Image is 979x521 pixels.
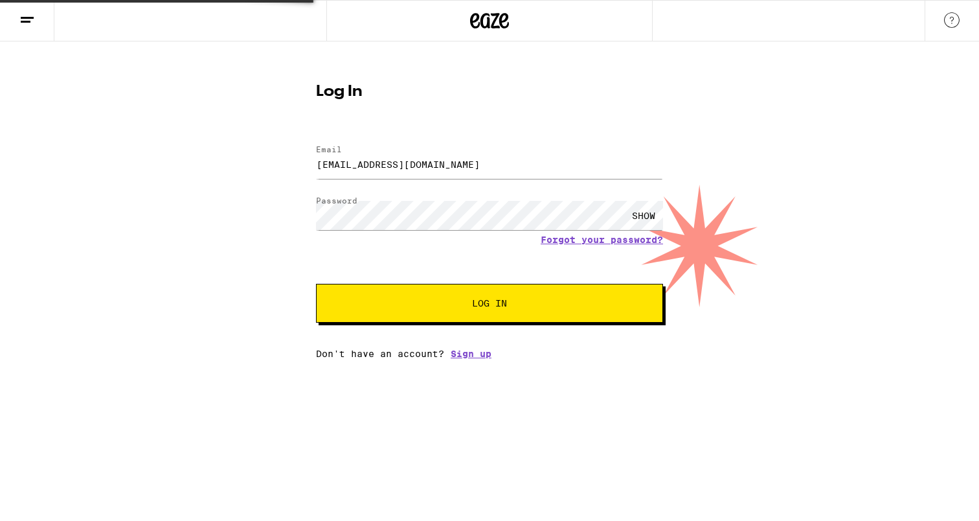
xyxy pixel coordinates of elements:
[316,349,663,359] div: Don't have an account?
[8,9,93,19] span: Hi. Need any help?
[472,299,507,308] span: Log In
[316,284,663,323] button: Log In
[316,150,663,179] input: Email
[316,84,663,100] h1: Log In
[624,201,663,230] div: SHOW
[451,349,491,359] a: Sign up
[541,235,663,245] a: Forgot your password?
[316,145,342,154] label: Email
[316,196,357,205] label: Password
